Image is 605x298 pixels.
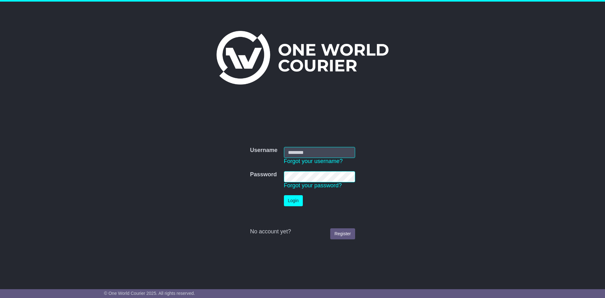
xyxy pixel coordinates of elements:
span: © One World Courier 2025. All rights reserved. [104,291,195,296]
button: Login [284,195,303,206]
a: Register [330,228,355,239]
a: Forgot your username? [284,158,343,164]
img: One World [216,31,389,85]
a: Forgot your password? [284,182,342,189]
label: Username [250,147,277,154]
label: Password [250,171,277,178]
div: No account yet? [250,228,355,235]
